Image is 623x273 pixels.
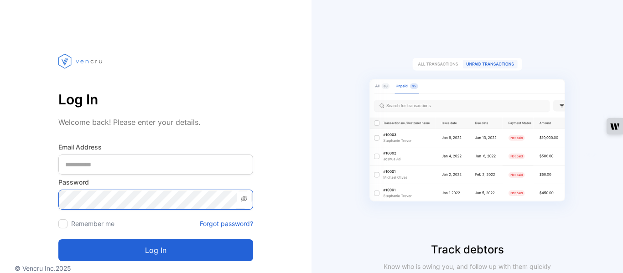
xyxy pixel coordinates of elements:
[311,242,623,258] p: Track debtors
[353,36,581,242] img: slider image
[58,88,253,110] p: Log In
[380,262,555,271] p: Know who is owing you, and follow up with them quickly
[71,220,114,227] label: Remember me
[58,177,253,187] label: Password
[58,117,253,128] p: Welcome back! Please enter your details.
[200,219,253,228] a: Forgot password?
[58,239,253,261] button: Log in
[58,142,253,152] label: Email Address
[58,36,104,86] img: vencru logo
